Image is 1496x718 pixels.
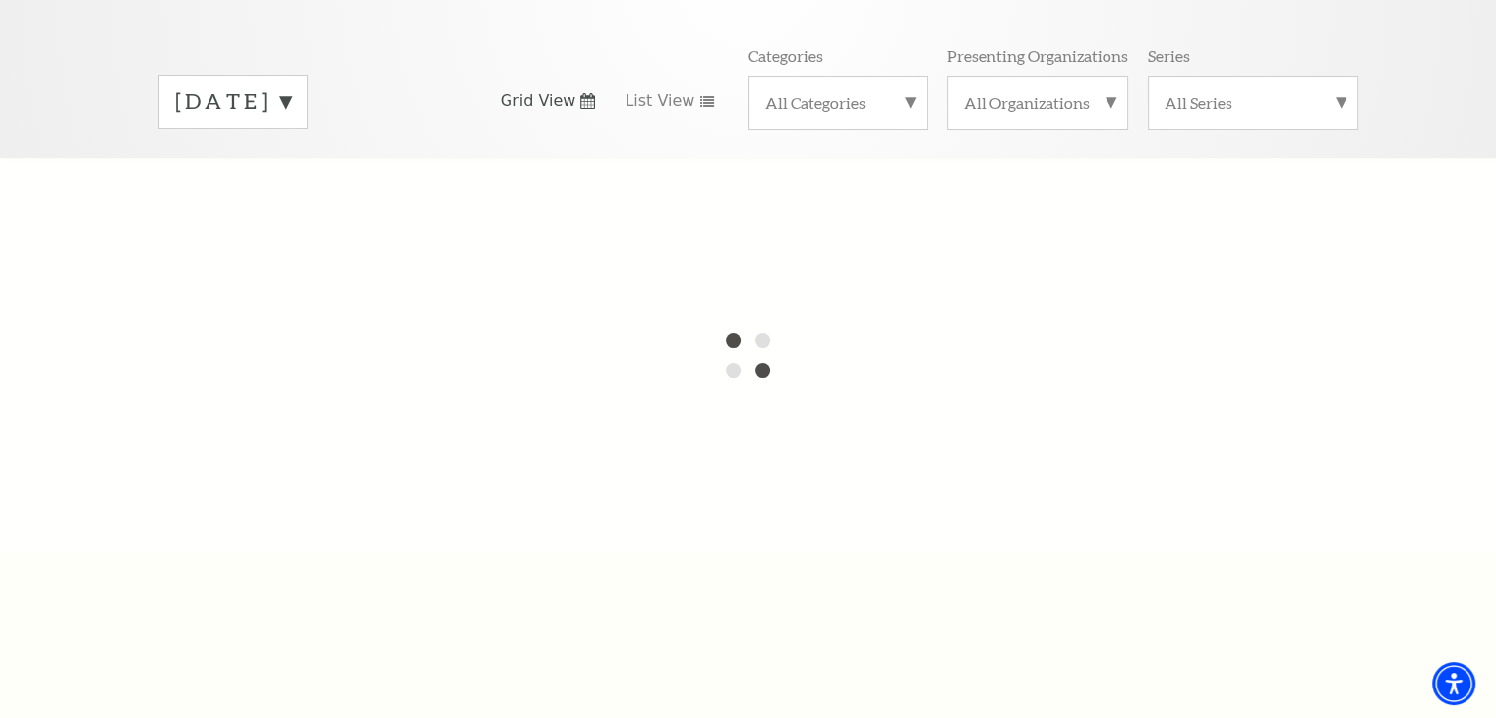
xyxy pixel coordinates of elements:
[1432,662,1475,705] div: Accessibility Menu
[175,87,291,117] label: [DATE]
[765,92,911,113] label: All Categories
[1148,45,1190,66] p: Series
[964,92,1111,113] label: All Organizations
[947,45,1128,66] p: Presenting Organizations
[501,90,576,112] span: Grid View
[1165,92,1342,113] label: All Series
[748,45,823,66] p: Categories
[625,90,694,112] span: List View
